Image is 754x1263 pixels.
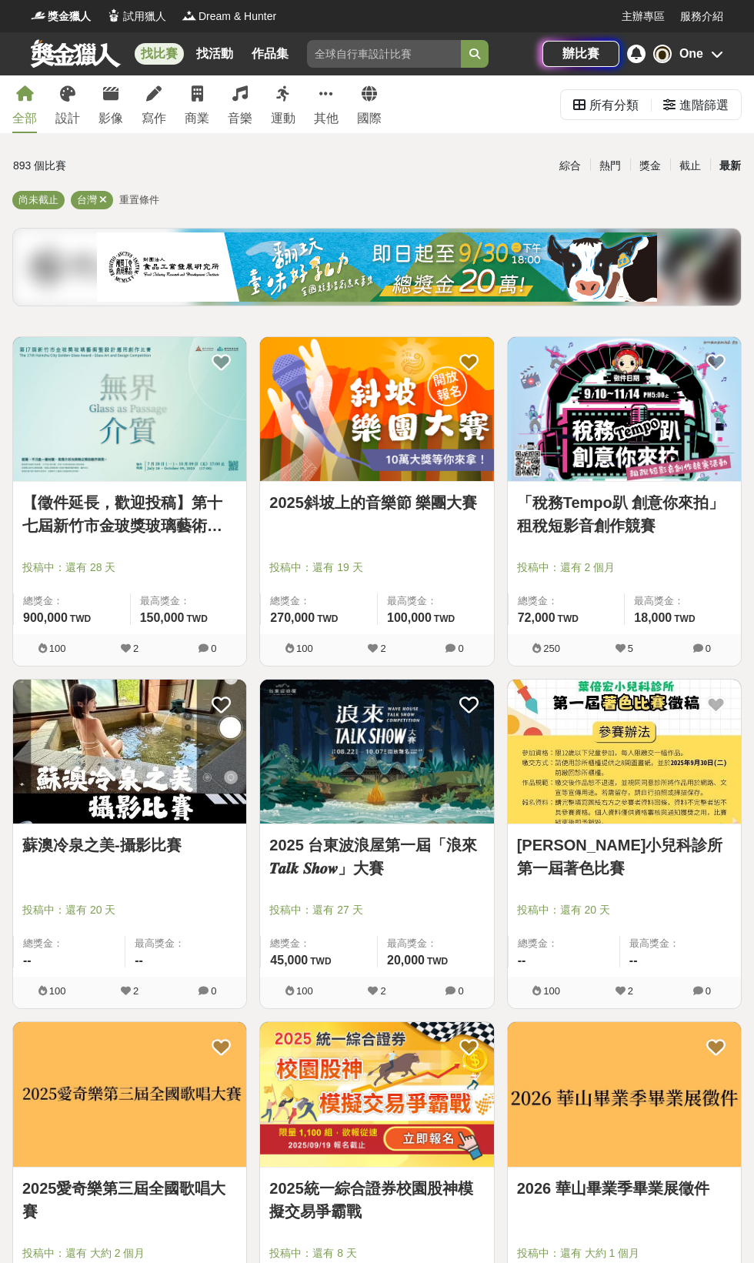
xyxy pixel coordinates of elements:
[518,593,616,609] span: 總獎金：
[23,954,32,967] span: --
[543,643,560,654] span: 250
[260,1022,493,1166] img: Cover Image
[12,109,37,128] div: 全部
[260,1022,493,1167] a: Cover Image
[13,1022,246,1167] a: Cover Image
[18,194,58,205] span: 尚未截止
[23,593,121,609] span: 總獎金：
[228,109,252,128] div: 音樂
[31,8,91,25] a: Logo獎金獵人
[622,8,665,25] a: 主辦專區
[710,152,750,179] div: 最新
[542,41,619,67] a: 辦比賽
[508,337,741,482] a: Cover Image
[23,611,68,624] span: 900,000
[22,1177,237,1223] a: 2025愛奇樂第三屆全國歌唱大賽
[97,232,657,302] img: 135e1ccb-0c6c-4c53-91fc-e03bdf93c573.jpg
[518,936,610,951] span: 總獎金：
[550,152,590,179] div: 綜合
[508,1022,741,1167] a: Cover Image
[269,560,484,576] span: 投稿中：還有 19 天
[387,936,485,951] span: 最高獎金：
[310,956,331,967] span: TWD
[135,43,184,65] a: 找比賽
[48,8,91,25] span: 獎金獵人
[387,593,485,609] span: 最高獎金：
[22,1245,237,1261] span: 投稿中：還有 大約 2 個月
[119,194,159,205] span: 重置條件
[558,613,579,624] span: TWD
[357,109,382,128] div: 國際
[270,611,315,624] span: 270,000
[634,611,672,624] span: 18,000
[260,337,493,482] a: Cover Image
[182,8,197,23] img: Logo
[260,680,493,824] a: Cover Image
[190,43,239,65] a: 找活動
[270,936,368,951] span: 總獎金：
[185,109,209,128] div: 商業
[634,593,732,609] span: 最高獎金：
[228,75,252,133] a: 音樂
[706,985,711,997] span: 0
[142,109,166,128] div: 寫作
[49,985,66,997] span: 100
[518,611,555,624] span: 72,000
[12,75,37,133] a: 全部
[13,337,246,482] a: Cover Image
[133,985,138,997] span: 2
[508,337,741,481] img: Cover Image
[269,1177,484,1223] a: 2025統一綜合證券校園股神模擬交易爭霸戰
[427,956,448,967] span: TWD
[380,643,385,654] span: 2
[98,109,123,128] div: 影像
[55,109,80,128] div: 設計
[260,680,493,824] img: Cover Image
[387,954,425,967] span: 20,000
[211,985,216,997] span: 0
[22,902,237,918] span: 投稿中：還有 20 天
[135,936,237,951] span: 最高獎金：
[70,613,91,624] span: TWD
[653,45,672,63] div: O
[13,680,246,824] a: Cover Image
[22,834,237,857] a: 蘇澳冷泉之美-攝影比賽
[13,337,246,481] img: Cover Image
[270,954,308,967] span: 45,000
[679,45,703,63] div: One
[508,1022,741,1166] img: Cover Image
[543,985,560,997] span: 100
[589,90,639,121] div: 所有分類
[508,680,741,824] img: Cover Image
[296,643,313,654] span: 100
[517,1177,732,1200] a: 2026 華山畢業季畢業展徵件
[629,936,732,951] span: 最高獎金：
[123,8,166,25] span: 試用獵人
[245,43,295,65] a: 作品集
[13,680,246,824] img: Cover Image
[628,985,633,997] span: 2
[187,613,208,624] span: TWD
[13,1022,246,1166] img: Cover Image
[317,613,338,624] span: TWD
[135,954,143,967] span: --
[31,8,46,23] img: Logo
[380,985,385,997] span: 2
[142,75,166,133] a: 寫作
[23,936,115,951] span: 總獎金：
[518,954,526,967] span: --
[517,491,732,537] a: 「稅務Tempo趴 創意你來拍」租稅短影音創作競賽
[628,643,633,654] span: 5
[140,593,238,609] span: 最高獎金：
[706,643,711,654] span: 0
[77,194,97,205] span: 台灣
[13,152,255,179] div: 893 個比賽
[680,8,723,25] a: 服務介紹
[269,834,484,880] a: 2025 台東波浪屋第一屆「浪來 𝑻𝒂𝒍𝒌 𝑺𝒉𝒐𝒘」大賽
[199,8,276,25] span: Dream & Hunter
[55,75,80,133] a: 設計
[517,902,732,918] span: 投稿中：還有 20 天
[357,75,382,133] a: 國際
[106,8,166,25] a: Logo試用獵人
